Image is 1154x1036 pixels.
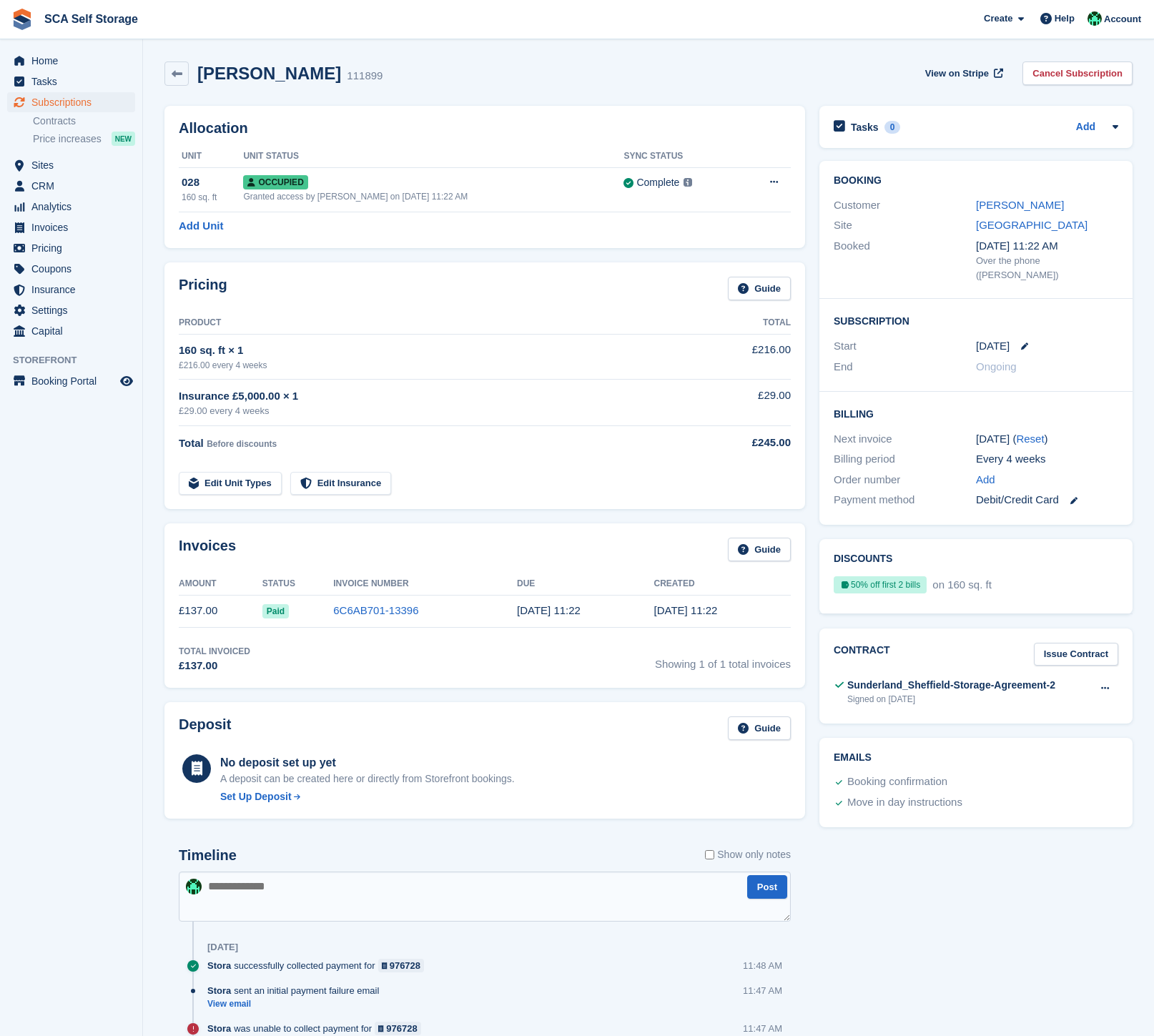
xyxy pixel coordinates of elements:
[179,658,250,674] div: £137.00
[207,998,386,1010] a: View email
[386,1022,417,1035] div: 976728
[118,373,135,390] a: Preview store
[743,984,782,997] div: 11:47 AM
[834,472,976,488] div: Order number
[179,437,204,449] span: Total
[31,300,117,320] span: Settings
[696,380,791,426] td: £29.00
[179,342,696,359] div: 160 sq. ft × 1
[1076,119,1095,136] a: Add
[197,64,341,83] h2: [PERSON_NAME]
[919,61,1006,85] a: View on Stripe
[179,312,696,335] th: Product
[834,338,976,355] div: Start
[1055,11,1075,26] span: Help
[884,121,901,134] div: 0
[179,595,262,627] td: £137.00
[7,51,135,71] a: menu
[31,371,117,391] span: Booking Portal
[976,360,1017,373] span: Ongoing
[39,7,144,31] a: SCA Self Storage
[925,66,989,81] span: View on Stripe
[7,92,135,112] a: menu
[728,277,791,300] a: Guide
[182,191,243,204] div: 160 sq. ft
[834,359,976,375] div: End
[517,604,581,616] time: 2025-10-03 10:22:20 UTC
[207,942,238,953] div: [DATE]
[705,847,714,862] input: Show only notes
[179,145,243,168] th: Unit
[655,645,791,674] span: Showing 1 of 1 total invoices
[7,71,135,92] a: menu
[207,439,277,449] span: Before discounts
[290,472,392,495] a: Edit Insurance
[31,51,117,71] span: Home
[347,68,383,84] div: 111899
[834,313,1118,327] h2: Subscription
[7,176,135,196] a: menu
[207,959,431,972] div: successfully collected payment for
[834,238,976,282] div: Booked
[11,9,33,30] img: stora-icon-8386f47178a22dfd0bd8f6a31ec36ba5ce8667c1dd55bd0f319d3a0aa187defe.svg
[684,178,692,187] img: icon-info-grey-7440780725fd019a000dd9b08b2336e03edf1995a4989e88bcd33f0948082b44.svg
[31,321,117,341] span: Capital
[262,573,334,596] th: Status
[179,538,236,561] h2: Invoices
[207,984,231,997] span: Stora
[1016,433,1044,445] a: Reset
[31,259,117,279] span: Coupons
[976,472,995,488] a: Add
[847,693,1055,706] div: Signed on [DATE]
[375,1022,421,1035] a: 976728
[654,604,717,616] time: 2025-10-02 10:22:21 UTC
[31,217,117,237] span: Invoices
[7,238,135,258] a: menu
[743,1022,782,1035] div: 11:47 AM
[179,716,231,740] h2: Deposit
[179,277,227,300] h2: Pricing
[207,984,386,997] div: sent an initial payment failure email
[847,794,962,811] div: Move in day instructions
[517,573,654,596] th: Due
[220,754,515,771] div: No deposit set up yet
[976,238,1118,255] div: [DATE] 11:22 AM
[179,120,791,137] h2: Allocation
[834,492,976,508] div: Payment method
[179,218,223,235] a: Add Unit
[220,771,515,786] p: A deposit can be created here or directly from Storefront bookings.
[179,573,262,596] th: Amount
[976,431,1118,448] div: [DATE] ( )
[112,132,135,146] div: NEW
[728,716,791,740] a: Guide
[33,132,102,146] span: Price increases
[333,573,517,596] th: Invoice Number
[333,604,418,616] a: 6C6AB701-13396
[7,371,135,391] a: menu
[7,321,135,341] a: menu
[976,451,1118,468] div: Every 4 weeks
[13,353,142,367] span: Storefront
[976,338,1010,355] time: 2025-10-02 00:00:00 UTC
[728,538,791,561] a: Guide
[243,145,623,168] th: Unit Status
[976,199,1064,211] a: [PERSON_NAME]
[1088,11,1102,26] img: Ross Chapman
[847,678,1055,693] div: Sunderland_Sheffield-Storage-Agreement-2
[220,789,292,804] div: Set Up Deposit
[834,553,1118,565] h2: Discounts
[1034,643,1118,666] a: Issue Contract
[847,774,947,791] div: Booking confirmation
[834,431,976,448] div: Next invoice
[7,197,135,217] a: menu
[33,131,135,147] a: Price increases NEW
[33,114,135,128] a: Contracts
[929,578,992,591] span: on 160 sq. ft
[7,217,135,237] a: menu
[31,71,117,92] span: Tasks
[207,1022,428,1035] div: was unable to collect payment for
[696,435,791,451] div: £245.00
[207,1022,231,1035] span: Stora
[834,217,976,234] div: Site
[243,190,623,203] div: Granted access by [PERSON_NAME] on [DATE] 11:22 AM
